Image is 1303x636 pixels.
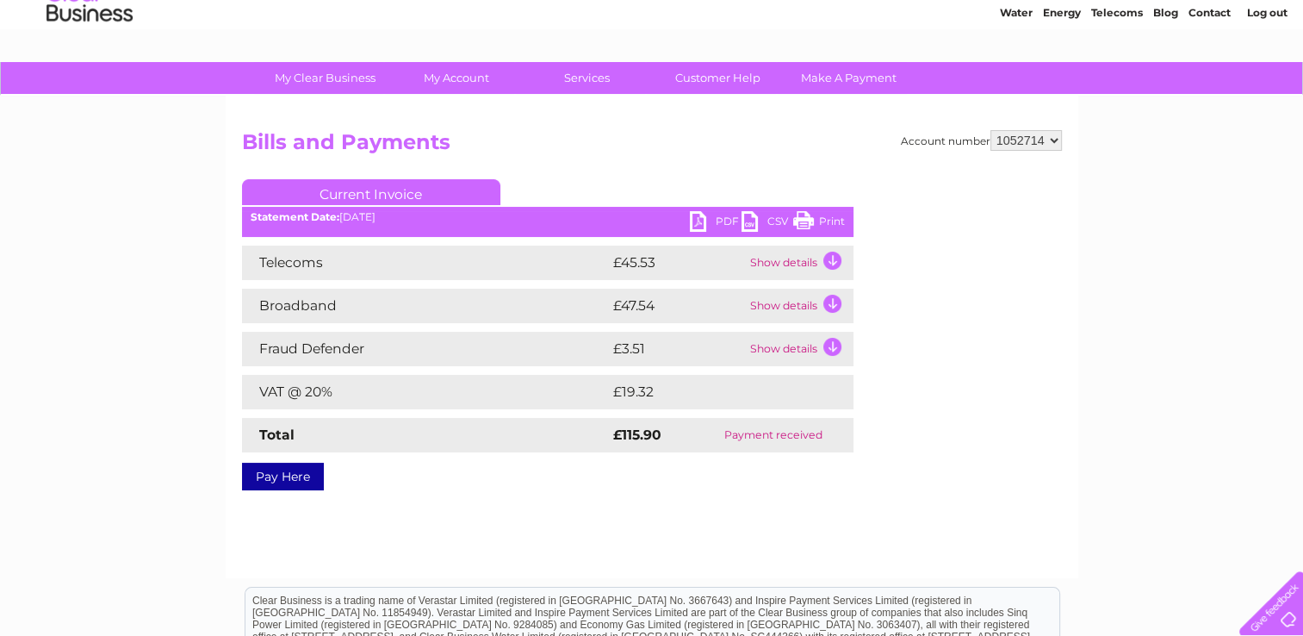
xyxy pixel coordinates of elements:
[609,375,817,409] td: £19.32
[46,45,133,97] img: logo.png
[1188,73,1231,86] a: Contact
[609,332,746,366] td: £3.51
[647,62,789,94] a: Customer Help
[242,130,1062,163] h2: Bills and Payments
[242,375,609,409] td: VAT @ 20%
[251,210,339,223] b: Statement Date:
[978,9,1097,30] a: 0333 014 3131
[746,332,853,366] td: Show details
[901,130,1062,151] div: Account number
[242,463,324,490] a: Pay Here
[778,62,920,94] a: Make A Payment
[1246,73,1287,86] a: Log out
[242,332,609,366] td: Fraud Defender
[693,418,853,452] td: Payment received
[259,427,295,443] strong: Total
[1000,73,1033,86] a: Water
[1153,73,1178,86] a: Blog
[385,62,527,94] a: My Account
[516,62,658,94] a: Services
[793,211,845,236] a: Print
[242,246,609,280] td: Telecoms
[254,62,396,94] a: My Clear Business
[1043,73,1081,86] a: Energy
[242,211,853,223] div: [DATE]
[746,289,853,323] td: Show details
[1091,73,1143,86] a: Telecoms
[242,179,500,205] a: Current Invoice
[609,289,746,323] td: £47.54
[242,289,609,323] td: Broadband
[613,427,661,443] strong: £115.90
[690,211,741,236] a: PDF
[245,9,1059,84] div: Clear Business is a trading name of Verastar Limited (registered in [GEOGRAPHIC_DATA] No. 3667643...
[609,246,746,280] td: £45.53
[746,246,853,280] td: Show details
[741,211,793,236] a: CSV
